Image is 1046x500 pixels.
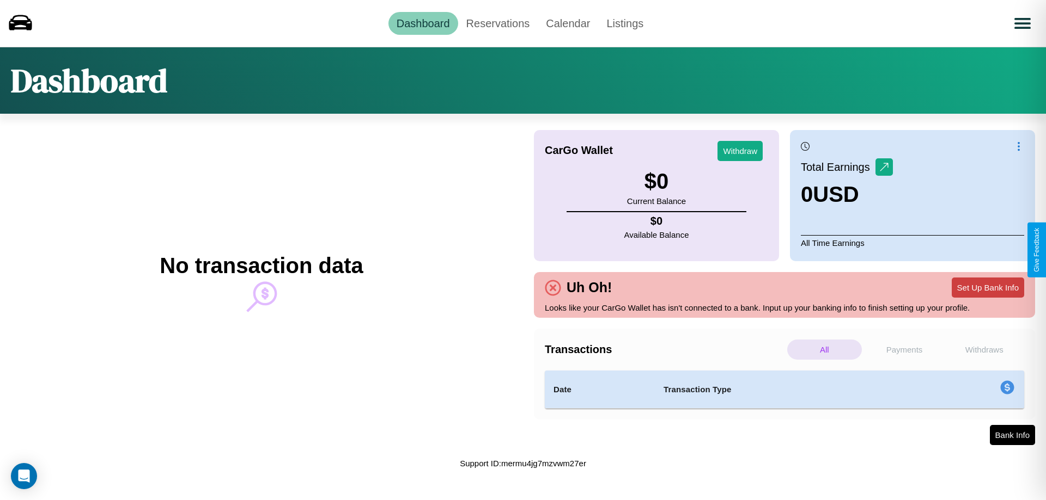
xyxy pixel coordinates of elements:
[801,235,1024,250] p: All Time Earnings
[947,339,1021,360] p: Withdraws
[11,463,37,489] div: Open Intercom Messenger
[787,339,862,360] p: All
[1007,8,1038,39] button: Open menu
[388,12,458,35] a: Dashboard
[990,425,1035,445] button: Bank Info
[458,12,538,35] a: Reservations
[664,383,911,396] h4: Transaction Type
[1033,228,1041,272] div: Give Feedback
[561,280,617,295] h4: Uh Oh!
[867,339,942,360] p: Payments
[545,371,1024,409] table: simple table
[598,12,652,35] a: Listings
[545,343,784,356] h4: Transactions
[624,227,689,242] p: Available Balance
[627,194,686,208] p: Current Balance
[627,169,686,194] h3: $ 0
[545,144,613,157] h4: CarGo Wallet
[160,254,363,278] h2: No transaction data
[545,300,1024,315] p: Looks like your CarGo Wallet has isn't connected to a bank. Input up your banking info to finish ...
[538,12,598,35] a: Calendar
[801,182,893,207] h3: 0 USD
[624,215,689,227] h4: $ 0
[460,456,586,471] p: Support ID: mermu4jg7mzvwm27er
[717,141,763,161] button: Withdraw
[11,58,167,103] h1: Dashboard
[952,277,1024,298] button: Set Up Bank Info
[801,157,875,177] p: Total Earnings
[554,383,646,396] h4: Date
